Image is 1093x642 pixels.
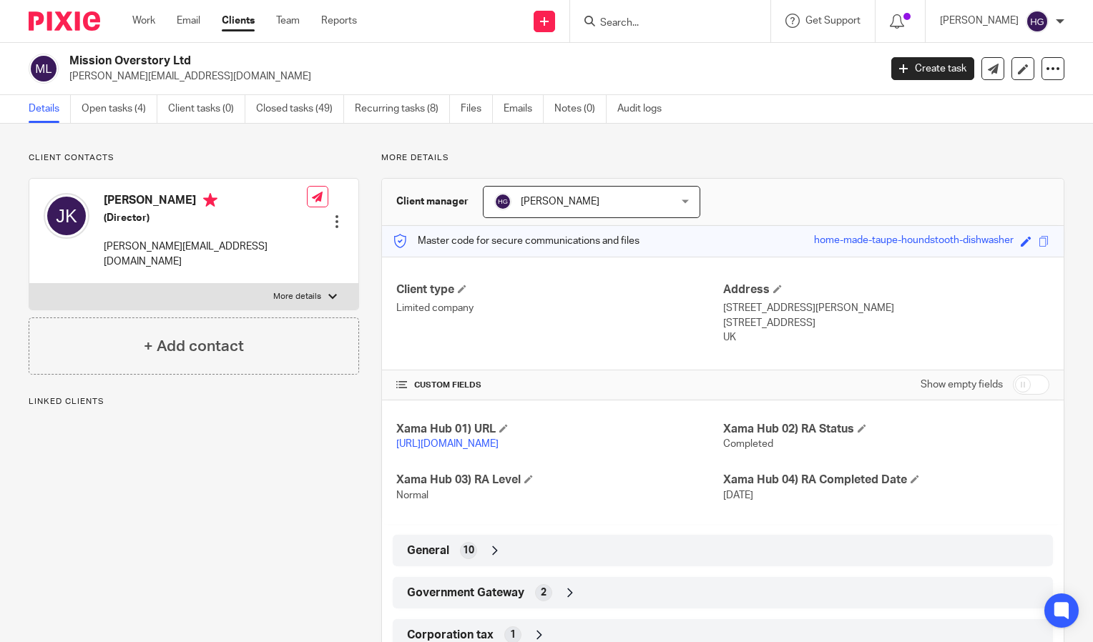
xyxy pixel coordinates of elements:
p: [STREET_ADDRESS][PERSON_NAME] [723,301,1049,315]
h4: CUSTOM FIELDS [396,380,722,391]
div: home-made-taupe-houndstooth-dishwasher [814,233,1014,250]
a: Work [132,14,155,28]
h2: Mission Overstory Ltd [69,54,710,69]
img: svg%3E [29,54,59,84]
p: Linked clients [29,396,359,408]
i: Primary [203,193,217,207]
p: [STREET_ADDRESS] [723,316,1049,330]
h4: Xama Hub 01) URL [396,422,722,437]
span: Completed [723,439,773,449]
a: Team [276,14,300,28]
h4: Address [723,282,1049,297]
h3: Client manager [396,194,469,209]
h4: Xama Hub 02) RA Status [723,422,1049,437]
h5: (Director) [104,211,307,225]
h4: + Add contact [144,335,244,357]
span: [DATE] [723,490,753,500]
span: 1 [510,628,516,642]
img: svg%3E [44,193,89,239]
h4: Xama Hub 03) RA Level [396,473,722,488]
img: svg%3E [494,193,511,210]
a: Notes (0) [554,95,607,123]
span: 10 [463,543,474,558]
img: Pixie [29,11,100,31]
a: Open tasks (4) [82,95,157,123]
a: Files [461,95,493,123]
a: Create task [891,57,974,80]
input: Search [599,17,727,30]
p: More details [273,291,321,302]
p: UK [723,330,1049,345]
p: More details [381,152,1064,164]
p: [PERSON_NAME] [940,14,1019,28]
p: [PERSON_NAME][EMAIL_ADDRESS][DOMAIN_NAME] [69,69,870,84]
a: Reports [321,14,357,28]
a: [URL][DOMAIN_NAME] [396,439,499,449]
span: [PERSON_NAME] [521,197,599,207]
span: Normal [396,490,428,500]
a: Recurring tasks (8) [355,95,450,123]
h4: [PERSON_NAME] [104,193,307,211]
a: Clients [222,14,255,28]
p: Master code for secure communications and files [393,234,639,248]
a: Closed tasks (49) [256,95,344,123]
a: Emails [504,95,544,123]
span: Government Gateway [407,586,524,601]
span: Get Support [805,16,861,26]
label: Show empty fields [921,377,1003,392]
span: General [407,543,449,558]
img: svg%3E [1026,10,1049,33]
a: Details [29,95,71,123]
p: Limited company [396,301,722,315]
p: Client contacts [29,152,359,164]
h4: Xama Hub 04) RA Completed Date [723,473,1049,488]
p: [PERSON_NAME][EMAIL_ADDRESS][DOMAIN_NAME] [104,239,307,269]
span: 2 [541,586,546,600]
a: Email [177,14,200,28]
a: Client tasks (0) [168,95,245,123]
a: Audit logs [617,95,672,123]
h4: Client type [396,282,722,297]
